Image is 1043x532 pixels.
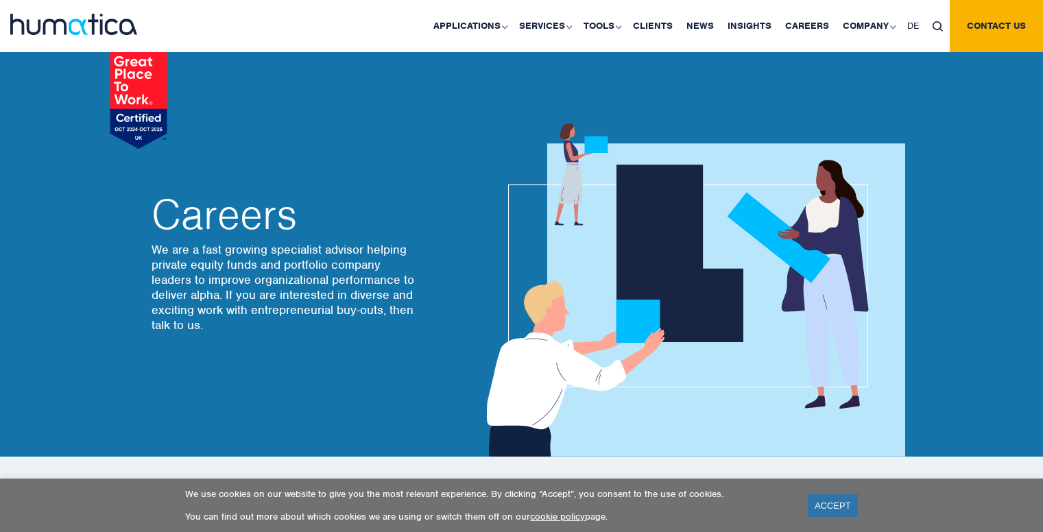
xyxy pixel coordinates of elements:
p: We use cookies on our website to give you the most relevant experience. By clicking “Accept”, you... [185,488,791,500]
a: ACCEPT [808,494,858,517]
span: DE [907,20,919,32]
img: logo [10,14,137,35]
h2: Careers [152,194,419,235]
p: You can find out more about which cookies we are using or switch them off on our page. [185,511,791,522]
p: We are a fast growing specialist advisor helping private equity funds and portfolio company leade... [152,242,419,332]
img: search_icon [933,21,943,32]
img: about_banner1 [474,123,905,457]
a: cookie policy [530,511,585,522]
